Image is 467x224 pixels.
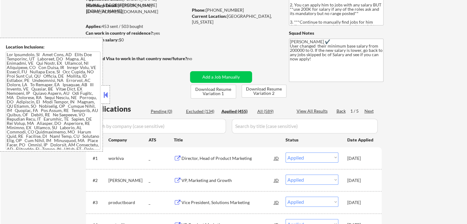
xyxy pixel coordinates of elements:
[274,175,280,186] div: JD
[149,177,174,183] div: _
[86,2,188,14] div: [PERSON_NAME][EMAIL_ADDRESS][DOMAIN_NAME]
[289,30,383,36] div: Squad Notes
[232,119,378,133] input: Search by title (case sensitive)
[192,14,227,19] strong: Current Location:
[149,199,174,206] div: _
[242,85,286,98] button: Download Resume Variation 2
[192,7,206,13] strong: Phone:
[191,85,236,98] button: Download Resume Variation 1
[86,30,186,36] div: yes
[88,119,226,133] input: Search by company (case sensitive)
[286,134,338,145] div: Status
[86,24,102,29] strong: Applies:
[181,177,274,183] div: VP, Marketing and Growth
[174,137,280,143] div: Title
[181,199,274,206] div: Vice President, Solutions Marketing
[149,155,174,161] div: _
[108,155,149,161] div: workiva
[274,153,280,164] div: JD
[6,44,100,50] div: Location Inclusions:
[186,108,217,114] div: Excluded (134)
[108,177,149,183] div: [PERSON_NAME]
[86,23,188,29] div: 453 sent / 503 bought
[93,155,103,161] div: #1
[149,137,174,143] div: ATS
[347,137,374,143] div: Date Applied
[190,71,252,83] button: Add a Job Manually
[337,108,346,114] div: Back
[108,199,149,206] div: productboard
[192,13,279,25] div: [GEOGRAPHIC_DATA], [US_STATE]
[347,177,374,183] div: [DATE]
[257,108,288,114] div: All (589)
[181,155,274,161] div: Director, Head of Product Marketing
[86,56,188,61] strong: Will need Visa to work in that country now/future?:
[274,197,280,208] div: JD
[347,199,374,206] div: [DATE]
[297,108,329,114] div: View All Results
[151,108,181,114] div: Pending (0)
[86,3,118,8] strong: Mailslurp Email:
[108,137,149,143] div: Company
[350,108,364,114] div: 1 / 5
[86,37,188,43] div: $0
[86,30,154,36] strong: Can work in country of residence?:
[88,105,149,113] div: Applications
[221,108,252,114] div: Applied (455)
[364,108,374,114] div: Next
[86,37,119,42] strong: Minimum salary:
[192,7,279,13] div: [PHONE_NUMBER]
[187,56,205,62] div: no
[93,177,103,183] div: #2
[93,199,103,206] div: #3
[347,155,374,161] div: [DATE]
